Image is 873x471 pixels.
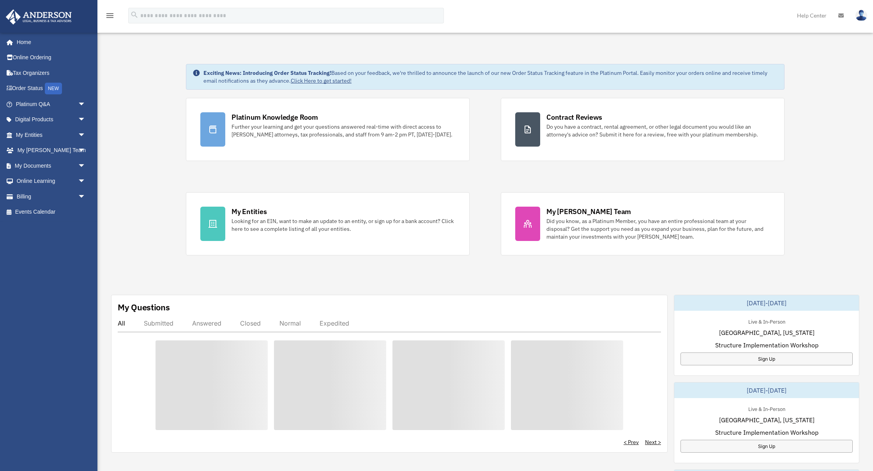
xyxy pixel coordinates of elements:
[546,217,770,241] div: Did you know, as a Platinum Member, you have an entire professional team at your disposal? Get th...
[130,11,139,19] i: search
[5,34,94,50] a: Home
[232,123,455,138] div: Further your learning and get your questions answered real-time with direct access to [PERSON_NAM...
[5,204,97,220] a: Events Calendar
[118,319,125,327] div: All
[186,192,470,255] a: My Entities Looking for an EIN, want to make an update to an entity, or sign up for a bank accoun...
[715,428,818,437] span: Structure Implementation Workshop
[5,143,97,158] a: My [PERSON_NAME] Teamarrow_drop_down
[192,319,221,327] div: Answered
[501,98,785,161] a: Contract Reviews Do you have a contract, rental agreement, or other legal document you would like...
[715,340,818,350] span: Structure Implementation Workshop
[118,301,170,313] div: My Questions
[742,317,792,325] div: Live & In-Person
[105,14,115,20] a: menu
[78,96,94,112] span: arrow_drop_down
[855,10,867,21] img: User Pic
[5,174,97,189] a: Online Learningarrow_drop_down
[742,404,792,413] div: Live & In-Person
[78,158,94,174] span: arrow_drop_down
[232,207,267,216] div: My Entities
[78,189,94,205] span: arrow_drop_down
[680,352,853,365] a: Sign Up
[5,96,97,112] a: Platinum Q&Aarrow_drop_down
[5,189,97,204] a: Billingarrow_drop_down
[203,69,778,85] div: Based on your feedback, we're thrilled to announce the launch of our new Order Status Tracking fe...
[78,174,94,189] span: arrow_drop_down
[144,319,173,327] div: Submitted
[232,217,455,233] div: Looking for an EIN, want to make an update to an entity, or sign up for a bank account? Click her...
[5,50,97,66] a: Online Ordering
[546,123,770,138] div: Do you have a contract, rental agreement, or other legal document you would like an attorney's ad...
[186,98,470,161] a: Platinum Knowledge Room Further your learning and get your questions answered real-time with dire...
[674,382,859,398] div: [DATE]-[DATE]
[45,83,62,94] div: NEW
[105,11,115,20] i: menu
[78,143,94,159] span: arrow_drop_down
[5,65,97,81] a: Tax Organizers
[232,112,318,122] div: Platinum Knowledge Room
[320,319,349,327] div: Expedited
[674,295,859,311] div: [DATE]-[DATE]
[546,207,631,216] div: My [PERSON_NAME] Team
[78,127,94,143] span: arrow_drop_down
[240,319,261,327] div: Closed
[78,112,94,128] span: arrow_drop_down
[203,69,331,76] strong: Exciting News: Introducing Order Status Tracking!
[719,415,815,425] span: [GEOGRAPHIC_DATA], [US_STATE]
[719,328,815,337] span: [GEOGRAPHIC_DATA], [US_STATE]
[501,192,785,255] a: My [PERSON_NAME] Team Did you know, as a Platinum Member, you have an entire professional team at...
[624,438,639,446] a: < Prev
[680,440,853,453] a: Sign Up
[5,127,97,143] a: My Entitiesarrow_drop_down
[291,77,352,84] a: Click Here to get started!
[5,112,97,127] a: Digital Productsarrow_drop_down
[5,81,97,97] a: Order StatusNEW
[4,9,74,25] img: Anderson Advisors Platinum Portal
[5,158,97,174] a: My Documentsarrow_drop_down
[645,438,661,446] a: Next >
[279,319,301,327] div: Normal
[546,112,602,122] div: Contract Reviews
